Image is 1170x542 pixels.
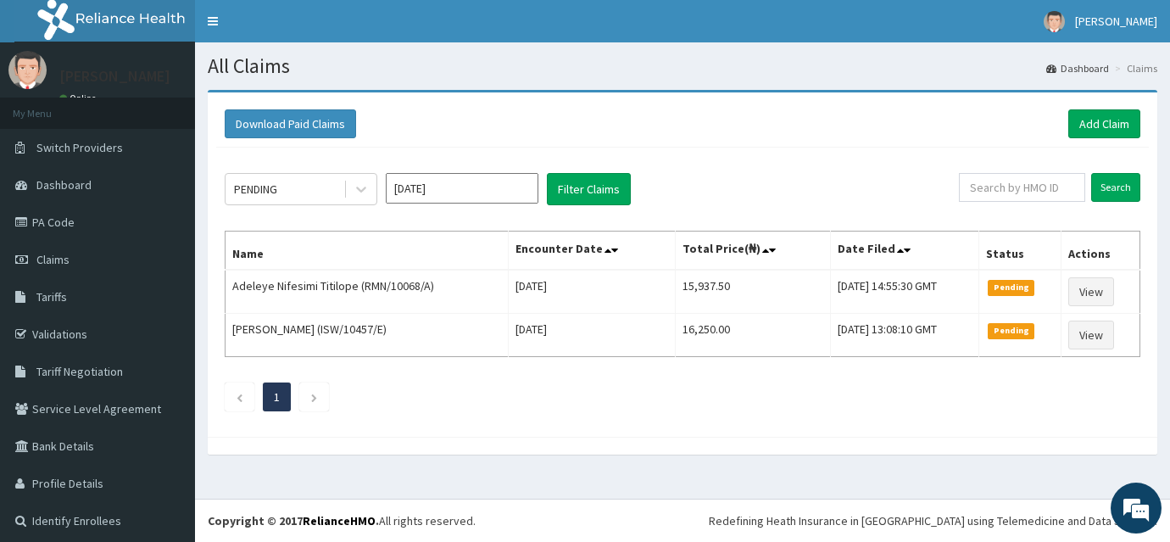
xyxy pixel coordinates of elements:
span: Claims [36,252,70,267]
img: User Image [8,51,47,89]
a: Online [59,92,100,104]
a: RelianceHMO [303,513,376,528]
input: Search by HMO ID [959,173,1085,202]
input: Search [1091,173,1140,202]
th: Actions [1061,232,1139,271]
td: [PERSON_NAME] (ISW/10457/E) [226,314,509,357]
td: [DATE] 13:08:10 GMT [830,314,979,357]
th: Status [979,232,1061,271]
span: Pending [988,280,1034,295]
td: Adeleye Nifesimi Titilope (RMN/10068/A) [226,270,509,314]
button: Download Paid Claims [225,109,356,138]
td: [DATE] 14:55:30 GMT [830,270,979,314]
button: Filter Claims [547,173,631,205]
th: Date Filed [830,232,979,271]
span: [PERSON_NAME] [1075,14,1157,29]
li: Claims [1111,61,1157,75]
a: Previous page [236,389,243,405]
footer: All rights reserved. [195,499,1170,542]
span: Tariff Negotiation [36,364,123,379]
a: View [1068,277,1114,306]
td: [DATE] [509,314,676,357]
div: PENDING [234,181,277,198]
input: Select Month and Year [386,173,538,204]
div: Redefining Heath Insurance in [GEOGRAPHIC_DATA] using Telemedicine and Data Science! [709,512,1157,529]
a: View [1068,321,1114,349]
a: Page 1 is your current page [274,389,280,405]
th: Encounter Date [509,232,676,271]
a: Add Claim [1068,109,1140,138]
strong: Copyright © 2017 . [208,513,379,528]
img: User Image [1044,11,1065,32]
td: [DATE] [509,270,676,314]
p: [PERSON_NAME] [59,69,170,84]
th: Name [226,232,509,271]
th: Total Price(₦) [676,232,830,271]
td: 15,937.50 [676,270,830,314]
span: Dashboard [36,177,92,193]
a: Next page [310,389,318,405]
span: Switch Providers [36,140,123,155]
td: 16,250.00 [676,314,830,357]
a: Dashboard [1046,61,1109,75]
span: Pending [988,323,1034,338]
h1: All Claims [208,55,1157,77]
span: Tariffs [36,289,67,305]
